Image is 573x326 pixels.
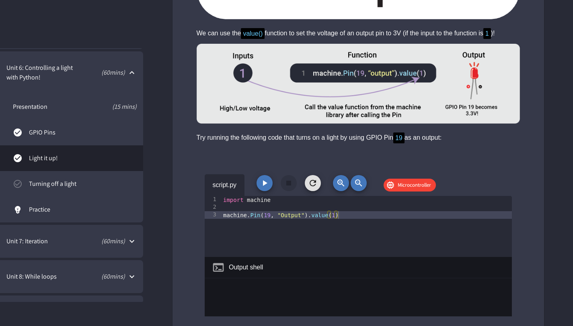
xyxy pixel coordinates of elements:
span: Presentation [13,102,80,112]
span: Turning off a light [29,179,137,189]
span: Practice [29,205,137,214]
span: 1 [483,28,491,39]
div: script.py [205,174,245,196]
p: ( 60 mins) [66,272,125,281]
div: Output shell [229,263,263,272]
div: We can use the function to set the voltage of an output pin to 3V (if the input to the function i... [197,27,520,40]
span: Light it up! [29,153,137,163]
span: Microcontroller [393,181,436,189]
span: value() [241,28,265,39]
img: tutorials%2FValue_function.png [173,44,544,124]
div: 2 [205,204,222,211]
span: Unit 7: Iteration [6,236,58,246]
span: GPIO Pins [29,128,137,137]
span: (15 mins) [80,102,137,112]
span: Unit 6: Controlling a light with Python! [6,63,81,82]
span: Unit 8: While loops [6,272,62,281]
p: ( 60 mins) [85,68,125,77]
p: ( 60 mins) [62,236,125,246]
div: 1 [205,196,222,204]
div: Try running the following code that turns on a light by using GPIO Pin as an output: [197,132,520,144]
span: 19 [393,132,405,143]
div: 3 [205,211,222,219]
